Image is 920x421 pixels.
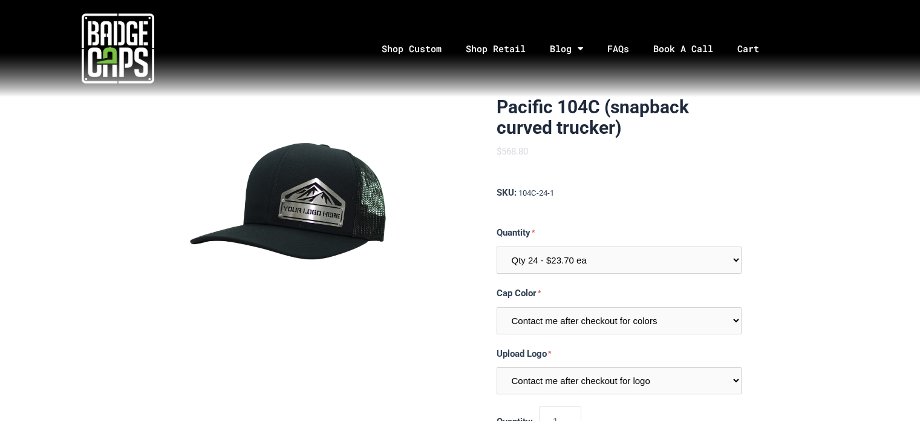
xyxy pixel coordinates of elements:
[497,346,742,362] label: Upload Logo
[497,146,528,157] span: $568.80
[179,97,403,321] img: BadgeCaps - Pacific 104C
[237,17,920,81] nav: Menu
[497,187,517,198] span: SKU:
[497,97,742,138] h1: Pacific 104C (snapback curved trucker)
[454,17,538,81] a: Shop Retail
[82,12,154,85] img: badgecaps white logo with green acccent
[497,286,742,301] label: Cap Color
[370,17,454,81] a: Shop Custom
[518,188,554,197] span: 104C-24-1
[641,17,725,81] a: Book A Call
[497,225,742,240] label: Quantity
[725,17,786,81] a: Cart
[595,17,641,81] a: FAQs
[538,17,595,81] a: Blog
